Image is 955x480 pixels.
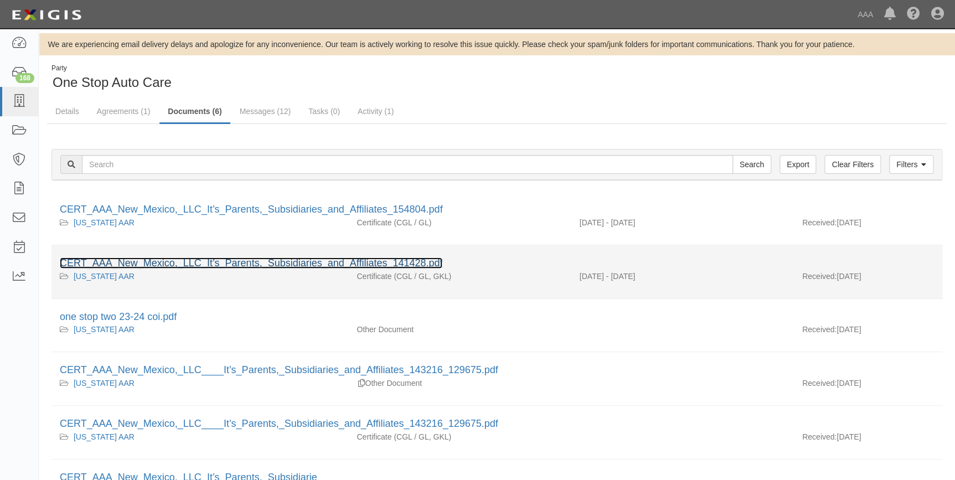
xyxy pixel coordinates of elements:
[571,431,794,432] div: Effective - Expiration
[159,100,230,124] a: Documents (6)
[348,431,571,442] div: Commercial General Liability / Garage Liability Garage Keepers Liability
[60,364,498,375] a: CERT_AAA_New_Mexico,_LLC____It’s_Parents,_Subsidiaries_and_Affiliates_143216_129675.pdf
[231,100,300,122] a: Messages (12)
[60,203,934,217] div: CERT_AAA_New_Mexico,_LLC_It’s_Parents,_Subsidiaries_and_Affiliates_154804.pdf
[889,155,933,174] a: Filters
[349,100,402,122] a: Activity (1)
[8,5,85,25] img: logo-5460c22ac91f19d4615b14bd174203de0afe785f0fc80cf4dbbc73dc1793850b.png
[60,311,177,322] a: one stop two 23-24 coi.pdf
[60,257,442,269] a: CERT_AAA_New_Mexico,_LLC_It’s_Parents,_Subsidiaries_and_Affiliates_141428.pdf
[60,310,934,324] div: one stop two 23-24 coi.pdf
[47,100,87,122] a: Details
[39,39,955,50] div: We are experiencing email delivery delays and apologize for any inconvenience. Our team is active...
[74,272,135,281] a: [US_STATE] AAR
[348,217,571,228] div: Commercial General Liability / Garage Liability
[802,431,837,442] p: Received:
[300,100,348,122] a: Tasks (0)
[571,271,794,282] div: Effective 09/01/2024 - Expiration 09/01/2025
[802,217,837,228] p: Received:
[802,271,837,282] p: Received:
[794,271,942,287] div: [DATE]
[348,378,571,389] div: Other Document
[852,3,879,25] a: AAA
[802,324,837,335] p: Received:
[74,218,135,227] a: [US_STATE] AAR
[907,8,920,21] i: Help Center - Complianz
[571,217,794,228] div: Effective 09/01/2025 - Expiration 09/01/2026
[794,324,942,340] div: [DATE]
[348,271,571,282] div: Commercial General Liability / Garage Liability Garage Keepers Liability
[348,324,571,335] div: Other Document
[794,378,942,394] div: [DATE]
[780,155,816,174] a: Export
[358,378,365,389] div: Duplicate
[60,271,340,282] div: New Mexico AAR
[794,217,942,234] div: [DATE]
[794,431,942,448] div: [DATE]
[60,217,340,228] div: New Mexico AAR
[732,155,771,174] input: Search
[60,378,340,389] div: New Mexico AAR
[53,75,172,90] span: One Stop Auto Care
[60,324,340,335] div: New Mexico AAR
[51,64,172,73] div: Party
[571,378,794,378] div: Effective - Expiration
[74,325,135,334] a: [US_STATE] AAR
[74,432,135,441] a: [US_STATE] AAR
[47,64,489,92] div: One Stop Auto Care
[60,431,340,442] div: New Mexico AAR
[824,155,880,174] a: Clear Filters
[60,256,934,271] div: CERT_AAA_New_Mexico,_LLC_It’s_Parents,_Subsidiaries_and_Affiliates_141428.pdf
[802,378,837,389] p: Received:
[60,418,498,429] a: CERT_AAA_New_Mexico,_LLC____It’s_Parents,_Subsidiaries_and_Affiliates_143216_129675.pdf
[16,73,34,83] div: 168
[60,417,934,431] div: CERT_AAA_New_Mexico,_LLC____It’s_Parents,_Subsidiaries_and_Affiliates_143216_129675.pdf
[74,379,135,388] a: [US_STATE] AAR
[82,155,733,174] input: Search
[60,363,934,378] div: CERT_AAA_New_Mexico,_LLC____It’s_Parents,_Subsidiaries_and_Affiliates_143216_129675.pdf
[89,100,158,122] a: Agreements (1)
[60,204,442,215] a: CERT_AAA_New_Mexico,_LLC_It’s_Parents,_Subsidiaries_and_Affiliates_154804.pdf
